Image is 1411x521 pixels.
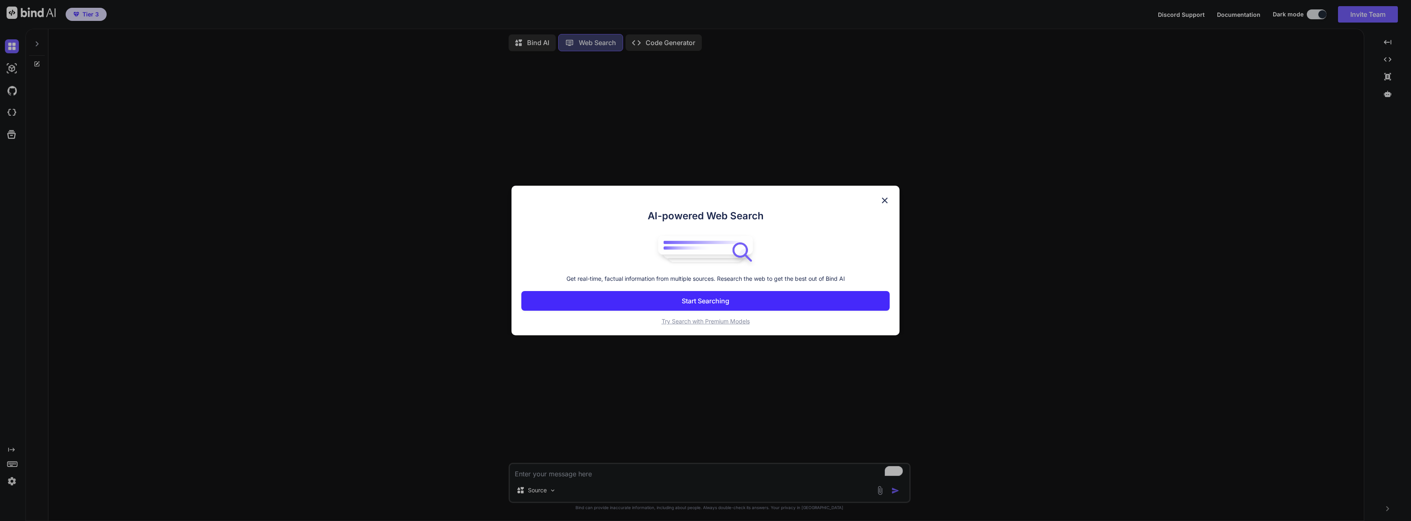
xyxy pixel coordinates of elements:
button: Start Searching [521,291,890,311]
p: Start Searching [682,296,729,306]
p: Get real-time, factual information from multiple sources. Research the web to get the best out of... [521,275,890,283]
h1: AI-powered Web Search [521,209,890,223]
img: close [880,196,890,205]
span: Try Search with Premium Models [662,318,750,325]
img: bind logo [652,232,759,267]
